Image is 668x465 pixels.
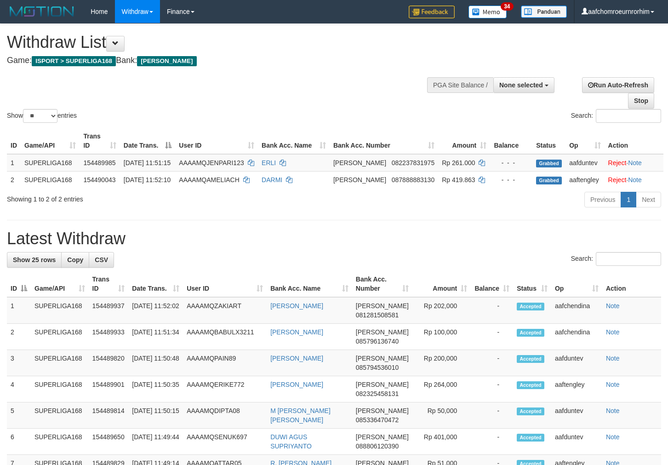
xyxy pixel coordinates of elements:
td: 2 [7,324,31,350]
span: [PERSON_NAME] [333,159,386,166]
td: 154489901 [89,376,129,402]
th: Balance: activate to sort column ascending [471,271,513,297]
a: Note [606,328,620,336]
span: 34 [501,2,513,11]
span: [PERSON_NAME] [137,56,196,66]
a: [PERSON_NAME] [270,328,323,336]
a: DARMI [262,176,282,184]
td: Rp 202,000 [412,297,471,324]
a: Note [628,159,642,166]
a: Note [628,176,642,184]
td: SUPERLIGA168 [31,429,89,455]
td: Rp 401,000 [412,429,471,455]
a: [PERSON_NAME] [270,355,323,362]
a: Run Auto-Refresh [582,77,654,93]
span: [PERSON_NAME] [356,328,409,336]
span: [PERSON_NAME] [356,355,409,362]
span: [PERSON_NAME] [356,433,409,441]
a: CSV [89,252,114,268]
td: · [605,171,663,188]
td: Rp 50,000 [412,402,471,429]
th: Op: activate to sort column ascending [551,271,602,297]
td: [DATE] 11:50:35 [128,376,183,402]
span: Copy 085796136740 to clipboard [356,338,399,345]
span: [PERSON_NAME] [356,302,409,310]
td: 154489820 [89,350,129,376]
span: Copy 085794536010 to clipboard [356,364,399,371]
td: SUPERLIGA168 [31,350,89,376]
a: Previous [584,192,621,207]
a: [PERSON_NAME] [270,381,323,388]
th: Game/API: activate to sort column ascending [31,271,89,297]
div: Showing 1 to 2 of 2 entries [7,191,271,204]
a: Reject [608,159,627,166]
td: SUPERLIGA168 [21,154,80,172]
span: 154490043 [83,176,115,184]
th: User ID: activate to sort column ascending [183,271,267,297]
td: - [471,324,513,350]
td: AAAAMQSENUK697 [183,429,267,455]
th: Bank Acc. Number: activate to sort column ascending [330,128,438,154]
td: · [605,154,663,172]
th: Bank Acc. Name: activate to sort column ascending [258,128,330,154]
img: panduan.png [521,6,567,18]
a: Note [606,302,620,310]
span: [PERSON_NAME] [333,176,386,184]
a: 1 [621,192,636,207]
td: AAAAMQERIKE772 [183,376,267,402]
h1: Withdraw List [7,33,436,52]
th: Op: activate to sort column ascending [565,128,604,154]
td: aafchendina [551,297,602,324]
th: Game/API: activate to sort column ascending [21,128,80,154]
a: Next [636,192,661,207]
label: Search: [571,252,661,266]
div: - - - [494,175,529,184]
td: [DATE] 11:51:34 [128,324,183,350]
span: Copy 082325458131 to clipboard [356,390,399,397]
th: Date Trans.: activate to sort column ascending [128,271,183,297]
td: 154489650 [89,429,129,455]
td: AAAAMQDIPTA08 [183,402,267,429]
th: User ID: activate to sort column ascending [175,128,258,154]
img: Button%20Memo.svg [468,6,507,18]
td: Rp 100,000 [412,324,471,350]
td: aafduntev [565,154,604,172]
span: Rp 261.000 [442,159,475,166]
td: aaftengley [551,376,602,402]
a: DUWI AGUS SUPRIYANTO [270,433,312,450]
th: ID [7,128,21,154]
td: 4 [7,376,31,402]
td: aafduntev [551,402,602,429]
h1: Latest Withdraw [7,230,661,248]
span: Accepted [517,329,544,337]
input: Search: [596,109,661,123]
td: aafduntev [551,350,602,376]
span: AAAAMQAMELIACH [179,176,239,184]
span: Copy 087888883130 to clipboard [392,176,434,184]
a: Note [606,355,620,362]
td: 154489933 [89,324,129,350]
td: SUPERLIGA168 [31,376,89,402]
td: 154489937 [89,297,129,324]
td: 2 [7,171,21,188]
th: Date Trans.: activate to sort column descending [120,128,176,154]
td: SUPERLIGA168 [31,297,89,324]
th: ID: activate to sort column descending [7,271,31,297]
img: MOTION_logo.png [7,5,77,18]
td: 154489814 [89,402,129,429]
td: 1 [7,297,31,324]
a: M [PERSON_NAME] [PERSON_NAME] [270,407,331,424]
span: Show 25 rows [13,256,56,264]
td: - [471,429,513,455]
span: [PERSON_NAME] [356,407,409,414]
span: [DATE] 11:52:10 [124,176,171,184]
th: Status [532,128,565,154]
label: Search: [571,109,661,123]
td: aaftengley [565,171,604,188]
span: Copy 082237831975 to clipboard [392,159,434,166]
td: - [471,350,513,376]
span: None selected [499,81,543,89]
a: Note [606,407,620,414]
span: Copy 081281508581 to clipboard [356,311,399,319]
div: - - - [494,158,529,167]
